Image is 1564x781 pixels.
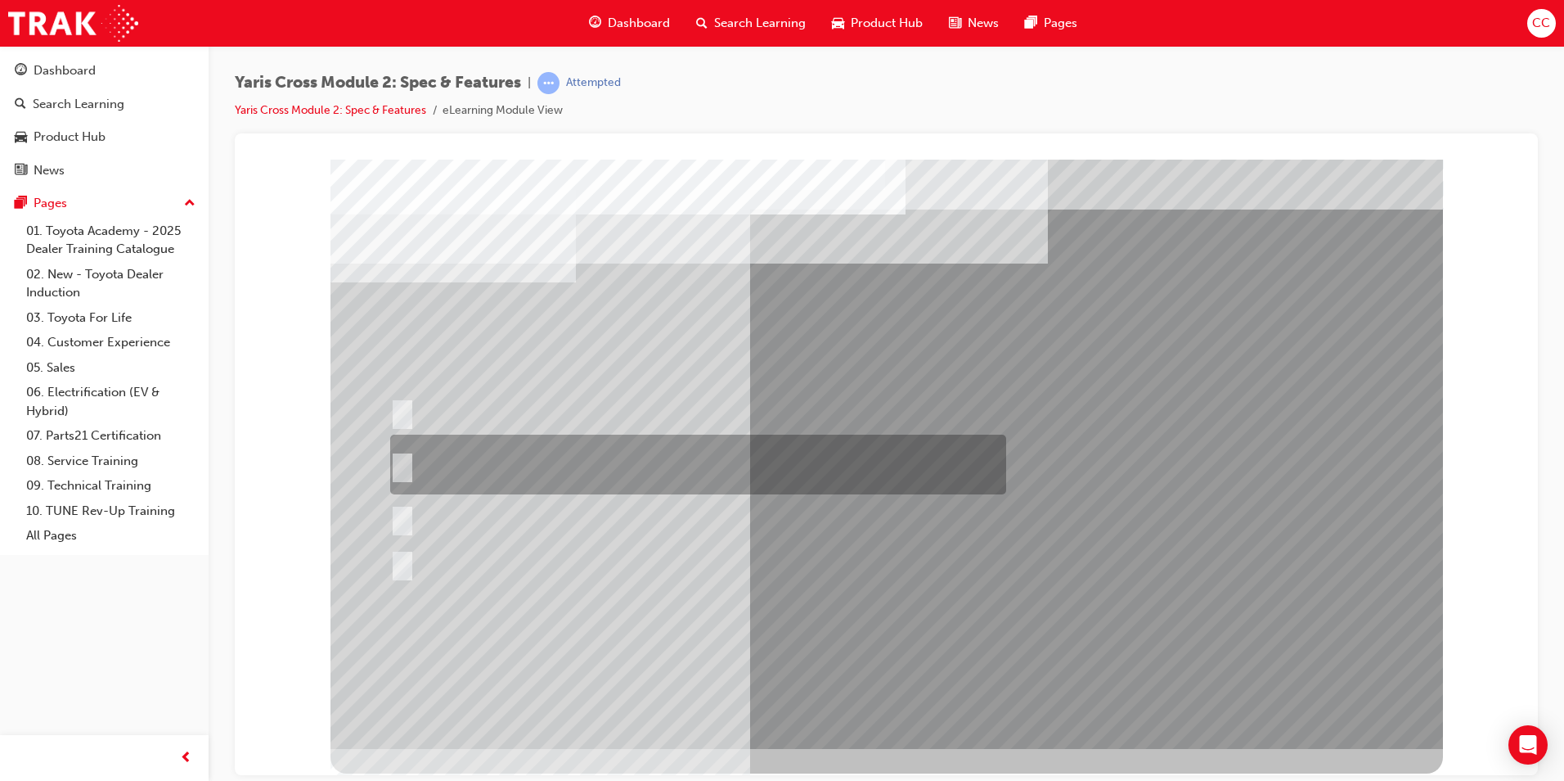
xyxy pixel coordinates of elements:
a: 09. Technical Training [20,473,202,499]
a: Dashboard [7,56,202,86]
span: car-icon [15,130,27,145]
a: News [7,156,202,186]
a: news-iconNews [936,7,1012,40]
span: Dashboard [608,14,670,33]
div: Dashboard [34,61,96,80]
span: Yaris Cross Module 2: Spec & Features [235,74,521,93]
a: 10. TUNE Rev-Up Training [20,499,202,524]
li: eLearning Module View [443,102,563,120]
span: guage-icon [589,13,601,34]
a: guage-iconDashboard [576,7,683,40]
button: Pages [7,188,202,219]
span: Pages [1044,14,1077,33]
div: Search Learning [33,95,124,114]
div: Open Intercom Messenger [1508,725,1548,765]
a: All Pages [20,523,202,549]
a: Yaris Cross Module 2: Spec & Features [235,103,426,117]
a: 05. Sales [20,355,202,381]
a: 04. Customer Experience [20,330,202,355]
span: up-icon [184,193,195,214]
span: prev-icon [180,748,192,769]
a: 02. New - Toyota Dealer Induction [20,262,202,305]
a: 08. Service Training [20,449,202,474]
span: search-icon [15,97,26,112]
span: Product Hub [851,14,923,33]
button: CC [1527,9,1556,38]
span: news-icon [15,164,27,178]
a: 07. Parts21 Certification [20,423,202,449]
a: 06. Electrification (EV & Hybrid) [20,380,202,423]
a: search-iconSearch Learning [683,7,819,40]
span: car-icon [832,13,844,34]
div: Attempted [566,75,621,91]
span: news-icon [949,13,961,34]
span: | [528,74,531,93]
span: pages-icon [1025,13,1037,34]
span: search-icon [696,13,708,34]
span: Search Learning [714,14,806,33]
div: Pages [34,194,67,213]
span: CC [1532,14,1550,33]
button: DashboardSearch LearningProduct HubNews [7,52,202,188]
div: News [34,161,65,180]
a: 01. Toyota Academy - 2025 Dealer Training Catalogue [20,219,202,262]
span: guage-icon [15,64,27,79]
a: pages-iconPages [1012,7,1090,40]
a: Product Hub [7,122,202,152]
span: learningRecordVerb_ATTEMPT-icon [537,72,560,94]
span: News [968,14,999,33]
img: Trak [8,5,138,42]
div: Product Hub [34,128,106,147]
a: Search Learning [7,89,202,120]
span: pages-icon [15,196,27,211]
a: 03. Toyota For Life [20,305,202,331]
a: car-iconProduct Hub [819,7,936,40]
